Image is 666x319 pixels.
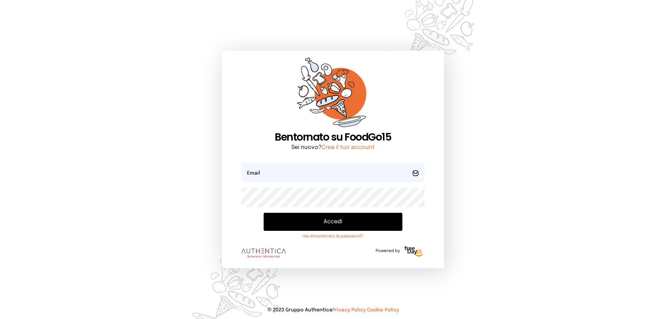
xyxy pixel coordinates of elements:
a: Hai dimenticato la password? [264,234,402,239]
img: logo-freeday.3e08031.png [403,245,425,259]
img: logo.8f33a47.png [241,249,286,258]
p: © 2023 Gruppo Authentica [11,307,655,313]
a: Privacy Policy [332,308,366,312]
span: Powered by [376,248,400,254]
h1: Bentornato su FoodGo15 [241,131,425,143]
img: sticker-orange.65babaf.png [297,58,369,131]
a: Cookie Policy [367,308,399,312]
button: Accedi [264,213,402,231]
a: Crea il tuo account [322,144,375,150]
p: Sei nuovo? [241,143,425,152]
